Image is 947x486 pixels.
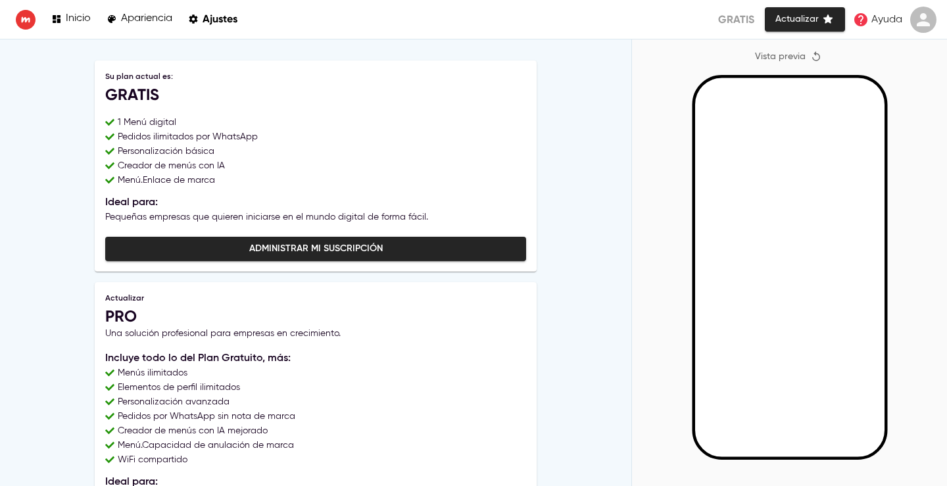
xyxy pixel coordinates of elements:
[203,12,237,25] p: Ajustes
[718,12,754,28] p: Gratis
[118,174,215,187] p: Menú.Enlace de marca
[775,11,835,28] span: Actualizar
[118,366,187,379] p: Menús ilimitados
[695,78,885,457] iframe: Mobile Preview
[107,11,172,28] a: Apariencia
[849,8,906,32] a: Ayuda
[121,12,172,25] p: Apariencia
[118,424,268,437] p: Creador de menús con IA mejorado
[118,395,230,408] p: Personalización avanzada
[105,306,526,327] h5: Pro
[871,12,902,28] p: Ayuda
[118,439,294,452] p: Menú.Capacidad de anulación de marca
[105,237,526,261] button: Administrar mi suscripción
[116,241,516,257] span: Administrar mi suscripción
[118,381,240,394] p: Elementos de perfil ilimitados
[118,410,295,423] p: Pedidos por WhatsApp sin nota de marca
[105,293,526,304] p: Actualizar
[105,351,526,366] p: Incluye todo lo del Plan Gratuito, más:
[188,11,237,28] a: Ajustes
[51,11,91,28] a: Inicio
[118,159,225,172] p: Creador de menús con IA
[118,453,187,466] p: WiFi compartido
[118,116,176,129] p: 1 Menú digital
[105,71,526,83] p: Su plan actual es:
[118,145,214,158] p: Personalización básica
[66,12,91,25] p: Inicio
[105,210,526,224] p: Pequeñas empresas que quieren iniciarse en el mundo digital de forma fácil.
[765,7,845,32] button: Actualizar
[105,195,526,210] p: Ideal para:
[105,327,526,340] p: Una solución profesional para empresas en crecimiento.
[118,130,258,143] p: Pedidos ilimitados por WhatsApp
[105,84,526,105] h5: Gratis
